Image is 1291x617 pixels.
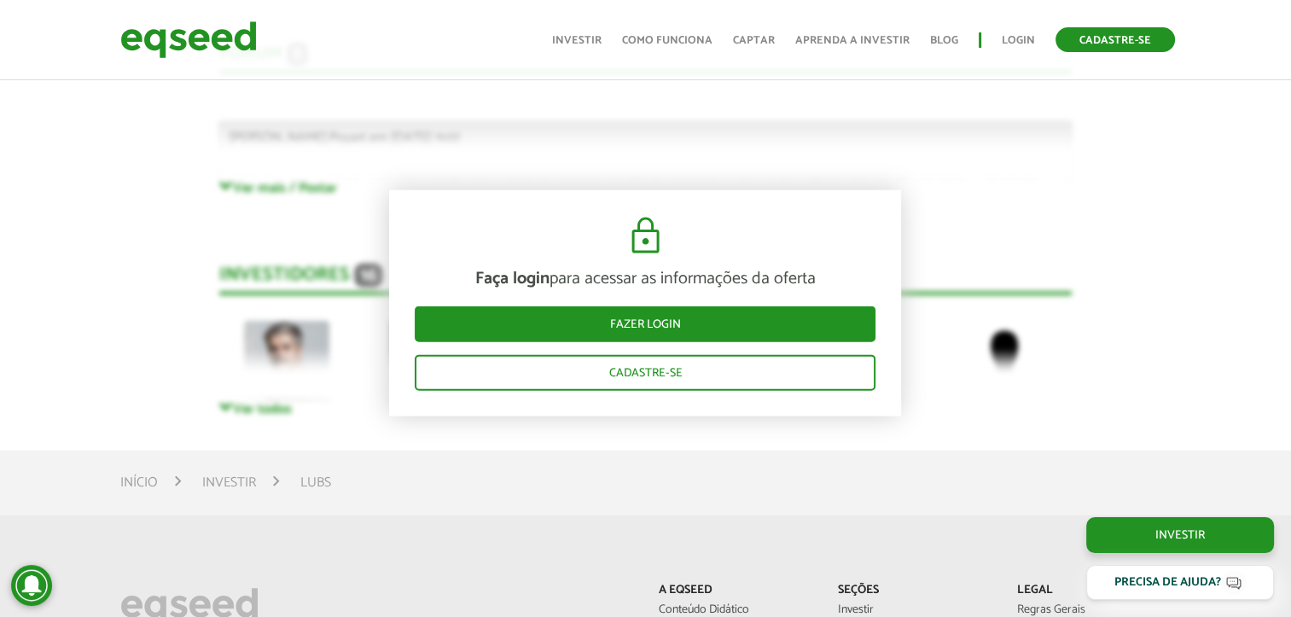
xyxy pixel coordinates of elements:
a: Investir [1086,517,1274,553]
a: Cadastre-se [1055,27,1175,52]
a: Investir [838,604,992,616]
a: Regras Gerais [1017,604,1171,616]
a: Captar [733,35,775,46]
img: cadeado.svg [625,216,666,257]
a: Fazer login [415,306,875,342]
a: Conteúdo Didático [658,604,811,616]
p: Legal [1017,584,1171,598]
a: Blog [930,35,958,46]
a: Como funciona [622,35,712,46]
a: Login [1002,35,1035,46]
a: Aprenda a investir [795,35,910,46]
p: A EqSeed [658,584,811,598]
p: para acessar as informações da oferta [415,269,875,289]
a: Cadastre-se [415,355,875,391]
li: Lubs [300,471,331,494]
p: Seções [838,584,992,598]
img: EqSeed [120,17,257,62]
a: Início [120,476,158,490]
strong: Faça login [475,265,550,293]
a: Investir [202,476,256,490]
a: Investir [552,35,602,46]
